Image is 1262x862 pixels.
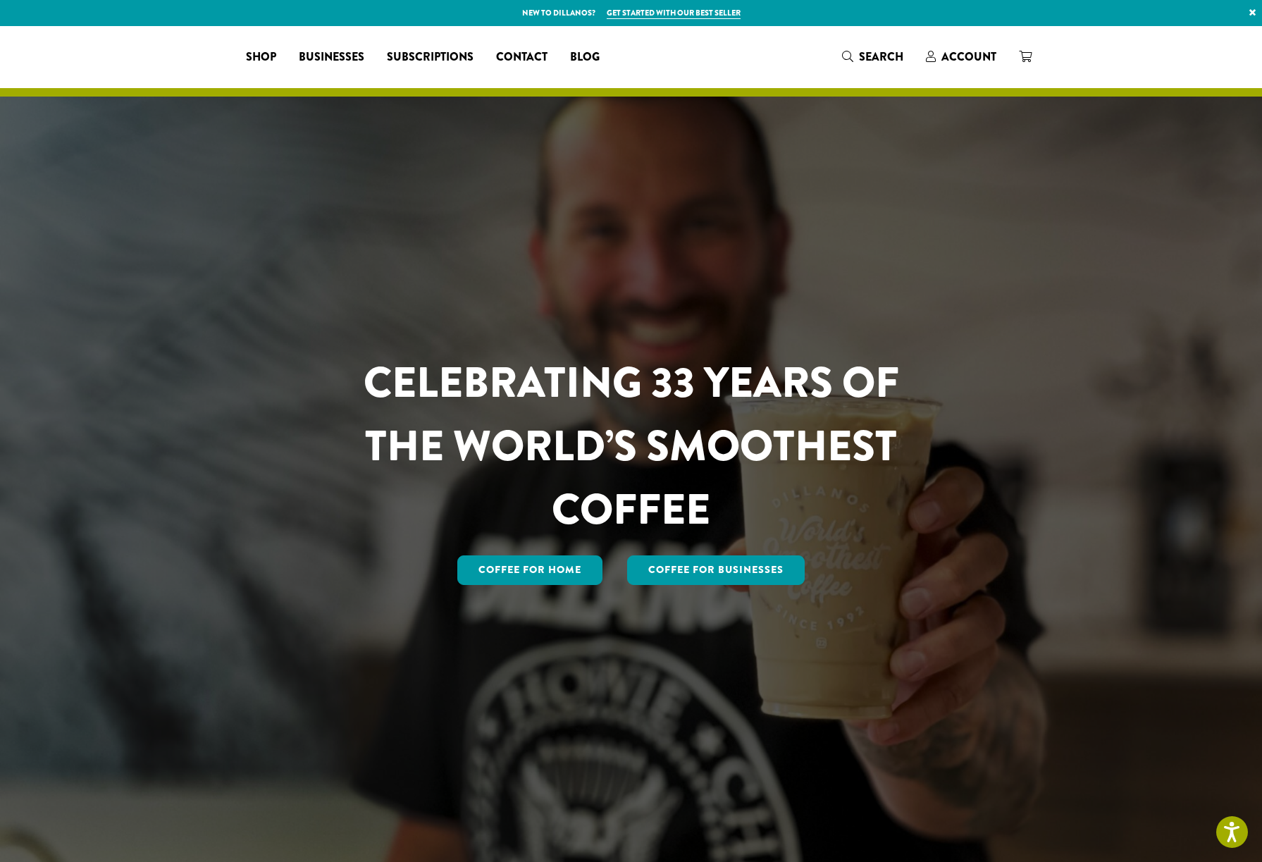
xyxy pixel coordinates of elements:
span: Account [941,49,996,65]
span: Shop [246,49,276,66]
a: Get started with our best seller [607,7,741,19]
span: Search [859,49,903,65]
span: Subscriptions [387,49,474,66]
span: Blog [570,49,600,66]
a: Coffee For Businesses [627,555,805,585]
span: Contact [496,49,548,66]
span: Businesses [299,49,364,66]
h1: CELEBRATING 33 YEARS OF THE WORLD’S SMOOTHEST COFFEE [322,351,941,541]
a: Search [831,45,915,68]
a: Coffee for Home [457,555,602,585]
a: Shop [235,46,287,68]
